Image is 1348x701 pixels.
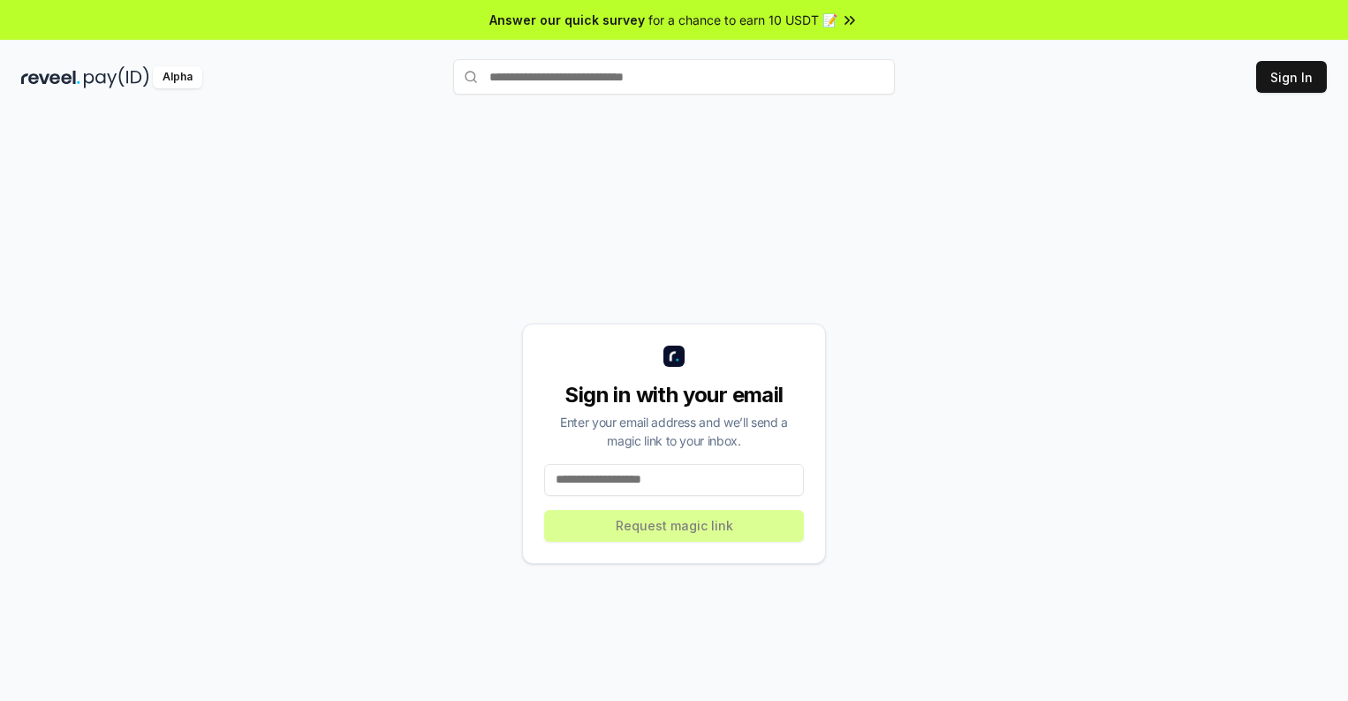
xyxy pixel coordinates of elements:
[84,66,149,88] img: pay_id
[489,11,645,29] span: Answer our quick survey
[663,346,685,367] img: logo_small
[648,11,837,29] span: for a chance to earn 10 USDT 📝
[153,66,202,88] div: Alpha
[1256,61,1327,93] button: Sign In
[544,381,804,409] div: Sign in with your email
[544,413,804,450] div: Enter your email address and we’ll send a magic link to your inbox.
[21,66,80,88] img: reveel_dark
